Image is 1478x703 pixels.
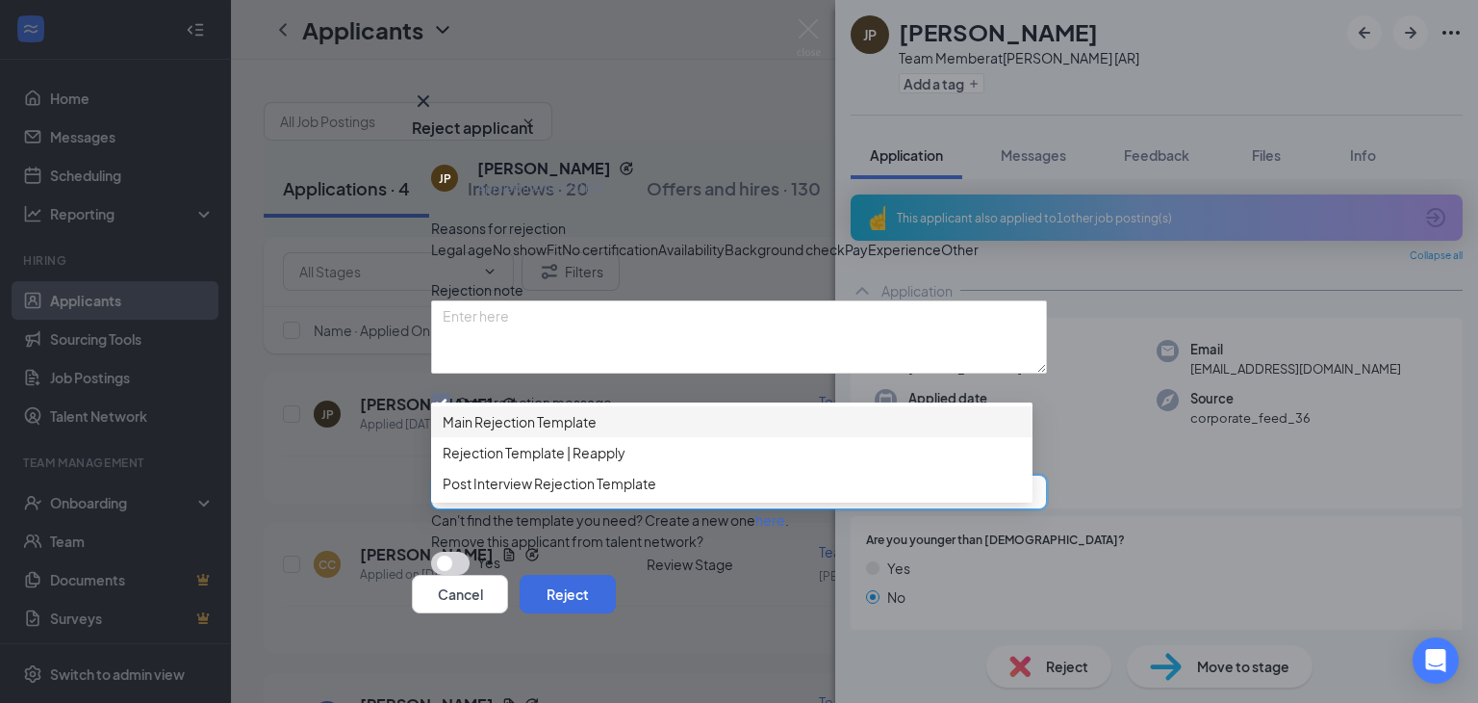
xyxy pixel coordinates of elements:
span: Rejection note [431,281,523,299]
span: Post Interview Rejection Template [443,473,656,494]
span: Main Rejection Template [443,411,597,432]
span: Experience [868,239,941,260]
span: Rejection Template | Reapply [443,442,625,463]
div: Applied [DATE] 3:50 PM [477,179,634,198]
div: Open Intercom Messenger [1413,638,1459,684]
span: Legal age [431,239,493,260]
svg: Reapply [619,161,634,176]
span: Pay [845,239,868,260]
span: Fit [547,239,562,260]
span: No show [493,239,547,260]
span: Can't find the template you need? Create a new one . [431,511,789,529]
span: Background check [725,239,845,260]
span: Other [941,239,979,260]
button: Close [412,90,435,113]
span: No certification [562,239,658,260]
a: here [755,511,785,529]
button: Cancel [412,575,508,613]
h3: Reject applicant [412,117,533,139]
button: Reject [520,575,616,613]
svg: Cross [412,90,435,113]
div: JP [439,170,451,187]
span: Availability [658,239,725,260]
span: Remove this applicant from talent network? [431,533,703,550]
span: Yes [477,552,500,573]
span: Reasons for rejection [431,220,566,237]
h5: [PERSON_NAME] [477,158,611,179]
